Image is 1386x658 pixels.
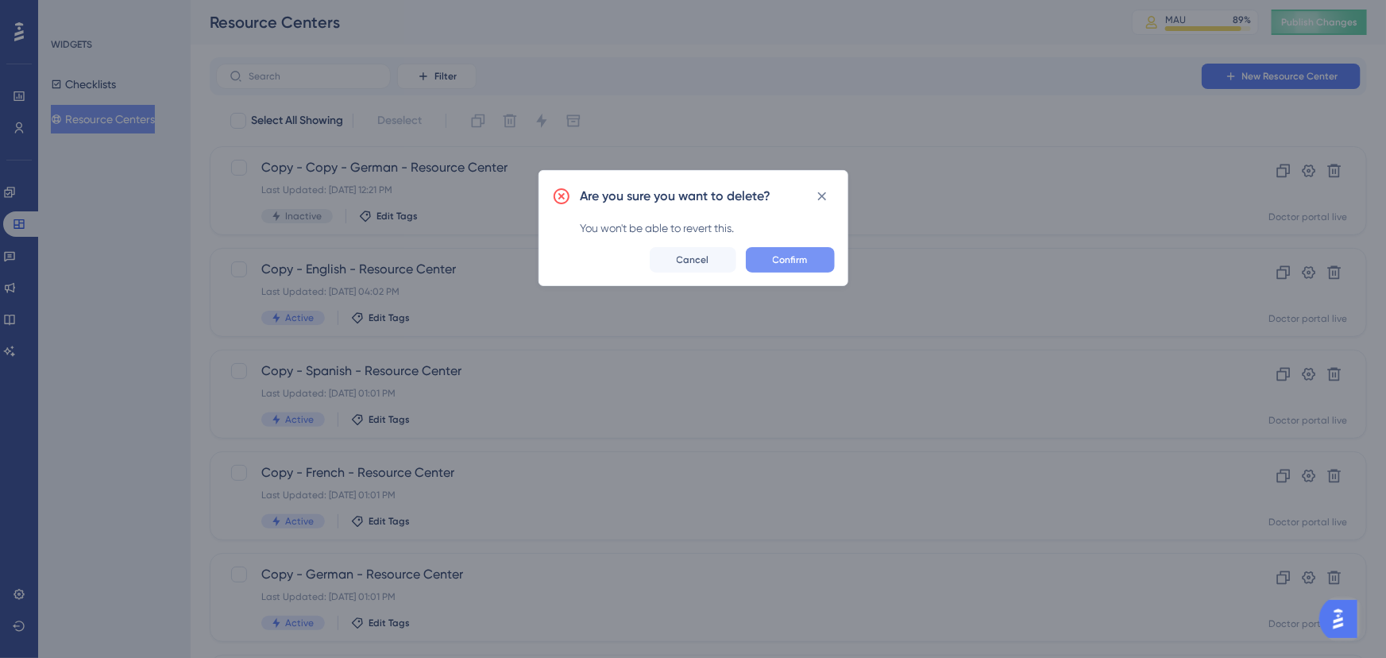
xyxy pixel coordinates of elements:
div: You won't be able to revert this. [581,219,835,238]
span: Confirm [773,254,808,266]
h2: Are you sure you want to delete? [581,187,771,206]
span: Cancel [677,254,709,266]
iframe: UserGuiding AI Assistant Launcher [1319,595,1367,643]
